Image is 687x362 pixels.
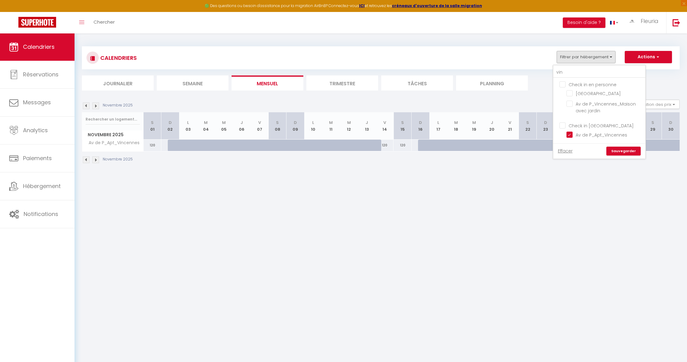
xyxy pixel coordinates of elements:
[99,51,137,65] h3: CALENDRIERS
[576,101,636,114] span: Av de P_Vincennes_Maison avec jardin
[23,71,59,78] span: Réservations
[553,67,645,78] input: Rechercher un logement...
[456,75,528,90] li: Planning
[419,120,422,125] abbr: D
[251,112,268,140] th: 07
[628,18,637,24] img: ...
[641,17,658,25] span: Fleuria
[376,112,393,140] th: 14
[491,120,493,125] abbr: J
[179,112,197,140] th: 03
[187,120,189,125] abbr: L
[347,120,351,125] abbr: M
[393,112,411,140] th: 15
[501,112,519,140] th: 21
[161,112,179,140] th: 02
[89,12,119,33] a: Chercher
[623,12,666,33] a: ... Fleuria
[103,156,133,162] p: Novembre 2025
[606,147,641,156] a: Sauvegarder
[240,120,243,125] abbr: J
[662,112,680,140] th: 30
[144,140,161,151] div: 120
[544,120,547,125] abbr: D
[669,120,672,125] abbr: D
[412,112,429,140] th: 16
[222,120,226,125] abbr: M
[24,210,58,218] span: Notifications
[215,112,233,140] th: 05
[359,3,365,8] a: ICI
[376,140,393,151] div: 120
[304,112,322,140] th: 10
[340,112,358,140] th: 12
[401,120,404,125] abbr: S
[358,112,376,140] th: 13
[576,132,627,138] span: Av de P_Apt_Vincennes
[437,120,439,125] abbr: L
[625,51,672,63] button: Actions
[276,120,279,125] abbr: S
[268,112,286,140] th: 08
[294,120,297,125] abbr: D
[82,130,143,139] span: Novembre 2025
[23,98,51,106] span: Messages
[366,120,368,125] abbr: J
[634,100,680,109] button: Gestion des prix
[553,65,646,159] div: Filtrer par hébergement
[483,112,501,140] th: 20
[558,148,573,154] a: Effacer
[94,19,115,25] span: Chercher
[322,112,340,140] th: 11
[258,120,261,125] abbr: V
[23,154,52,162] span: Paiements
[673,19,680,26] img: logout
[86,114,140,125] input: Rechercher un logement...
[157,75,228,90] li: Semaine
[23,43,55,51] span: Calendriers
[169,120,172,125] abbr: D
[447,112,465,140] th: 18
[144,112,161,140] th: 01
[651,120,654,125] abbr: S
[537,112,555,140] th: 23
[454,120,458,125] abbr: M
[519,112,536,140] th: 22
[204,120,208,125] abbr: M
[472,120,476,125] abbr: M
[23,126,48,134] span: Analytics
[381,75,453,90] li: Tâches
[233,112,251,140] th: 06
[83,140,141,146] span: Av de P_Apt_Vincennes
[103,102,133,108] p: Novembre 2025
[82,75,154,90] li: Journalier
[23,182,61,190] span: Hébergement
[661,334,682,357] iframe: Chat
[393,140,411,151] div: 120
[465,112,483,140] th: 19
[197,112,215,140] th: 04
[329,120,333,125] abbr: M
[18,17,56,28] img: Super Booking
[644,112,662,140] th: 29
[312,120,314,125] abbr: L
[286,112,304,140] th: 09
[509,120,511,125] abbr: V
[383,120,386,125] abbr: V
[306,75,378,90] li: Trimestre
[151,120,154,125] abbr: S
[392,3,482,8] a: créneaux d'ouverture de la salle migration
[557,51,616,63] button: Filtrer par hébergement
[563,17,605,28] button: Besoin d'aide ?
[429,112,447,140] th: 17
[526,120,529,125] abbr: S
[232,75,303,90] li: Mensuel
